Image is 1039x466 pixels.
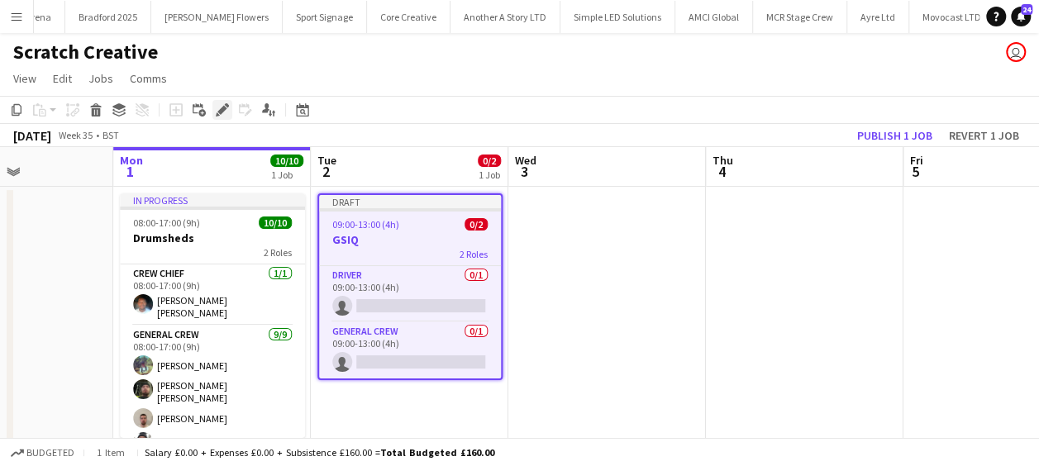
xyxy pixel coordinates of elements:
[55,129,96,141] span: Week 35
[1011,7,1031,26] a: 24
[130,71,167,86] span: Comms
[151,1,283,33] button: [PERSON_NAME] Flowers
[315,162,336,181] span: 2
[65,1,151,33] button: Bradford 2025
[8,444,77,462] button: Budgeted
[82,68,120,89] a: Jobs
[46,68,79,89] a: Edit
[851,125,939,146] button: Publish 1 job
[283,1,367,33] button: Sport Signage
[479,169,500,181] div: 1 Job
[332,218,399,231] span: 09:00-13:00 (4h)
[317,193,503,380] app-job-card: Draft09:00-13:00 (4h)0/2GSIQ2 RolesDriver0/109:00-13:00 (4h) General Crew0/109:00-13:00 (4h)
[26,447,74,459] span: Budgeted
[120,231,305,245] h3: Drumsheds
[120,193,305,207] div: In progress
[319,266,501,322] app-card-role: Driver0/109:00-13:00 (4h)
[367,1,450,33] button: Core Creative
[13,127,51,144] div: [DATE]
[13,71,36,86] span: View
[847,1,909,33] button: Ayre Ltd
[380,446,494,459] span: Total Budgeted £160.00
[478,155,501,167] span: 0/2
[713,153,733,168] span: Thu
[91,446,131,459] span: 1 item
[460,248,488,260] span: 2 Roles
[88,71,113,86] span: Jobs
[515,153,536,168] span: Wed
[675,1,753,33] button: AMCI Global
[909,1,995,33] button: Movocast LTD
[102,129,119,141] div: BST
[259,216,292,229] span: 10/10
[512,162,536,181] span: 3
[1006,42,1026,62] app-user-avatar: Dominic Riley
[319,195,501,208] div: Draft
[145,446,494,459] div: Salary £0.00 + Expenses £0.00 + Subsistence £160.00 =
[270,155,303,167] span: 10/10
[117,162,143,181] span: 1
[53,71,72,86] span: Edit
[13,40,158,64] h1: Scratch Creative
[12,1,65,33] button: Arena
[1021,4,1032,15] span: 24
[560,1,675,33] button: Simple LED Solutions
[317,153,336,168] span: Tue
[908,162,923,181] span: 5
[271,169,303,181] div: 1 Job
[133,216,200,229] span: 08:00-17:00 (9h)
[319,232,501,247] h3: GSIQ
[120,264,305,326] app-card-role: Crew Chief1/108:00-17:00 (9h)[PERSON_NAME] [PERSON_NAME]
[753,1,847,33] button: MCR Stage Crew
[319,322,501,378] app-card-role: General Crew0/109:00-13:00 (4h)
[120,153,143,168] span: Mon
[123,68,174,89] a: Comms
[465,218,488,231] span: 0/2
[450,1,560,33] button: Another A Story LTD
[264,246,292,259] span: 2 Roles
[710,162,733,181] span: 4
[910,153,923,168] span: Fri
[7,68,43,89] a: View
[942,125,1026,146] button: Revert 1 job
[120,193,305,438] app-job-card: In progress08:00-17:00 (9h)10/10Drumsheds2 RolesCrew Chief1/108:00-17:00 (9h)[PERSON_NAME] [PERSO...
